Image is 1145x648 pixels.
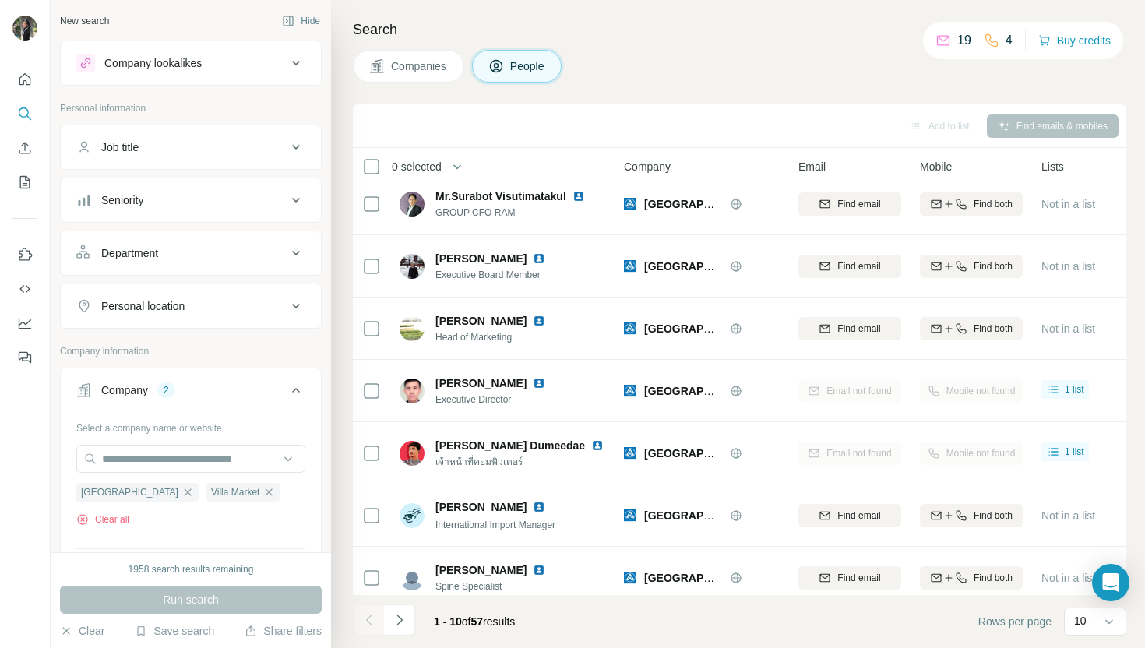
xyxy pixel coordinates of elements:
img: Logo of Ramkhamhaeng Hospital [624,198,636,210]
div: Personal location [101,298,185,314]
button: Use Surfe on LinkedIn [12,241,37,269]
button: Find both [920,192,1023,216]
button: Clear all [76,512,129,526]
span: 0 selected [392,159,442,174]
button: Find both [920,566,1023,590]
button: Find both [920,504,1023,527]
span: Villa Market [211,485,259,499]
button: Company2 [61,372,321,415]
button: My lists [12,168,37,196]
img: LinkedIn logo [533,501,545,513]
button: Find both [920,317,1023,340]
div: 2 [157,383,175,397]
span: Find both [974,259,1013,273]
span: Not in a list [1041,322,1095,335]
img: Logo of Ramkhamhaeng Hospital [624,509,636,522]
span: Head of Marketing [435,330,564,344]
img: Logo of Ramkhamhaeng Hospital [624,260,636,273]
button: Hide [271,9,331,33]
button: Save search [135,623,214,639]
span: [PERSON_NAME] [435,564,527,576]
p: Personal information [60,101,322,115]
span: Companies [391,58,448,74]
img: Logo of Ramkhamhaeng Hospital [624,572,636,584]
span: [GEOGRAPHIC_DATA] [644,572,761,584]
button: Buy credits [1038,30,1111,51]
img: Avatar [12,16,37,40]
button: Feedback [12,343,37,372]
button: Department [61,234,321,272]
button: Find email [798,566,901,590]
span: 1 list [1065,382,1084,396]
p: Company information [60,344,322,358]
span: of [462,615,471,628]
span: [PERSON_NAME] [435,375,527,391]
button: Use Surfe API [12,275,37,303]
img: LinkedIn logo [572,190,585,202]
img: Logo of Ramkhamhaeng Hospital [624,447,636,460]
img: Avatar [400,254,425,279]
button: Quick start [12,65,37,93]
span: International Import Manager [435,519,555,530]
span: Not in a list [1041,509,1095,522]
div: Open Intercom Messenger [1092,564,1129,601]
button: Job title [61,129,321,166]
button: Find both [920,255,1023,278]
span: Mr.Surabot Visutimatakul [435,190,566,202]
button: Share filters [245,623,322,639]
span: Find email [837,259,880,273]
span: [GEOGRAPHIC_DATA] [644,385,761,397]
div: Job title [101,139,139,155]
img: Avatar [400,441,425,466]
img: Logo of Ramkhamhaeng Hospital [624,385,636,397]
img: LinkedIn logo [533,564,545,576]
button: Navigate to next page [384,604,415,636]
span: Mobile [920,159,952,174]
span: Find email [837,509,880,523]
div: Department [101,245,158,261]
p: 19 [957,31,971,50]
span: Find email [837,322,880,336]
span: 57 [471,615,484,628]
button: Find email [798,255,901,278]
span: เจ้าหน้าที่คอมพิวเตอร์ [435,455,607,469]
span: People [510,58,546,74]
button: Dashboard [12,309,37,337]
button: Find email [798,192,901,216]
img: Avatar [400,316,425,341]
img: LinkedIn logo [533,252,545,265]
span: [PERSON_NAME] [435,499,527,515]
img: Avatar [400,565,425,590]
span: Find email [837,571,880,585]
button: Personal location [61,287,321,325]
span: [GEOGRAPHIC_DATA] [81,485,178,499]
span: [PERSON_NAME] [435,251,527,266]
span: Find both [974,509,1013,523]
img: Avatar [400,192,425,217]
span: Executive Board Member [435,268,564,282]
img: Avatar [400,503,425,528]
span: [GEOGRAPHIC_DATA] [644,198,761,210]
span: Not in a list [1041,198,1095,210]
span: Executive Director [435,393,564,407]
span: Not in a list [1041,260,1095,273]
button: Enrich CSV [12,134,37,162]
img: Avatar [400,379,425,403]
span: [GEOGRAPHIC_DATA] [644,260,761,273]
p: 10 [1074,613,1087,629]
span: 1 - 10 [434,615,462,628]
img: LinkedIn logo [533,315,545,327]
div: Select a company name or website [76,415,305,435]
span: Lists [1041,159,1064,174]
span: Find email [837,197,880,211]
span: Find both [974,322,1013,336]
div: New search [60,14,109,28]
div: 1958 search results remaining [129,562,254,576]
span: [PERSON_NAME] Dumeedae [435,438,585,453]
span: GROUP CFO RAM [435,206,604,220]
button: Find email [798,317,901,340]
span: [GEOGRAPHIC_DATA] [644,322,761,335]
div: Seniority [101,192,143,208]
p: 4 [1006,31,1013,50]
span: Find both [974,197,1013,211]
